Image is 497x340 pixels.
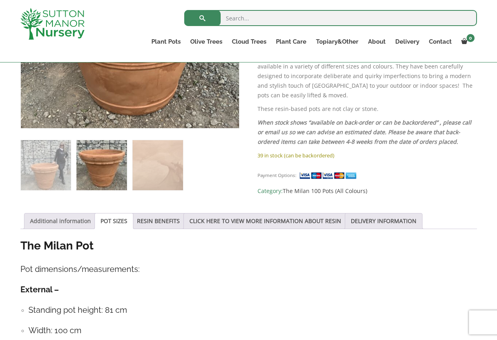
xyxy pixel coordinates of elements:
a: RESIN BENEFITS [137,213,180,229]
em: When stock shows “available on back-order or can be backordered” , please call or email us so we ... [258,119,471,145]
small: Payment Options: [258,172,296,178]
a: CLICK HERE TO VIEW MORE INFORMATION ABOUT RESIN [189,213,341,229]
h4: Pot dimensions/measurements: [20,263,477,276]
a: The Milan 100 Pots (All Colours) [283,187,367,195]
a: Olive Trees [185,36,227,47]
a: Additional information [30,213,91,229]
h4: Width: 100 cm [28,324,477,337]
p: The Milan Pot range offers a unique and contemporary style. We have this pot available in a varie... [258,52,477,100]
span: 0 [467,34,475,42]
p: 39 in stock (can be backordered) [258,151,477,160]
span: Category: [258,186,477,196]
a: Cloud Trees [227,36,271,47]
a: Topiary&Other [311,36,363,47]
img: The Milan Pot 100 Colour Terracotta - Image 2 [76,140,127,190]
p: These resin-based pots are not clay or stone. [258,104,477,114]
a: POT SIZES [101,213,127,229]
a: About [363,36,390,47]
input: Search... [184,10,477,26]
strong: External – [20,285,59,294]
a: Plant Care [271,36,311,47]
img: The Milan Pot 100 Colour Terracotta - Image 3 [133,140,183,190]
a: 0 [457,36,477,47]
a: DELIVERY INFORMATION [351,213,417,229]
a: Plant Pots [147,36,185,47]
h4: Standing pot height: 81 cm [28,304,477,316]
img: payment supported [299,171,359,180]
img: The Milan Pot 100 Colour Terracotta [21,140,71,190]
strong: The Milan Pot [20,239,94,252]
img: logo [20,8,85,40]
a: Delivery [390,36,424,47]
a: Contact [424,36,457,47]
